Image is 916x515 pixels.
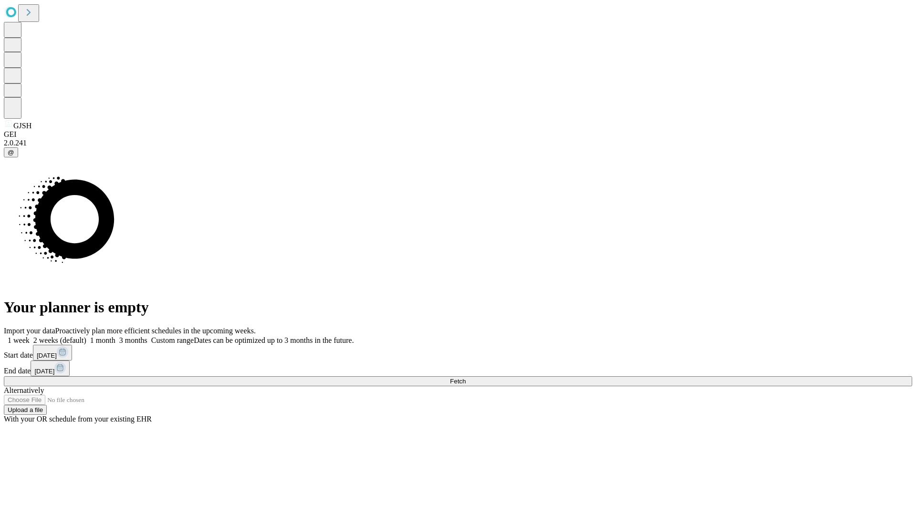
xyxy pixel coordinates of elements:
span: 1 week [8,336,30,344]
div: 2.0.241 [4,139,912,147]
span: [DATE] [37,352,57,359]
button: Fetch [4,376,912,386]
span: Proactively plan more efficient schedules in the upcoming weeks. [55,327,256,335]
button: [DATE] [33,345,72,360]
span: Alternatively [4,386,44,394]
h1: Your planner is empty [4,299,912,316]
span: Fetch [450,378,466,385]
button: [DATE] [31,360,70,376]
div: Start date [4,345,912,360]
button: Upload a file [4,405,47,415]
span: 3 months [119,336,147,344]
div: End date [4,360,912,376]
span: @ [8,149,14,156]
span: GJSH [13,122,31,130]
span: With your OR schedule from your existing EHR [4,415,152,423]
span: Custom range [151,336,194,344]
span: Dates can be optimized up to 3 months in the future. [194,336,354,344]
button: @ [4,147,18,157]
span: 2 weeks (default) [33,336,86,344]
span: 1 month [90,336,115,344]
span: [DATE] [34,368,54,375]
div: GEI [4,130,912,139]
span: Import your data [4,327,55,335]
